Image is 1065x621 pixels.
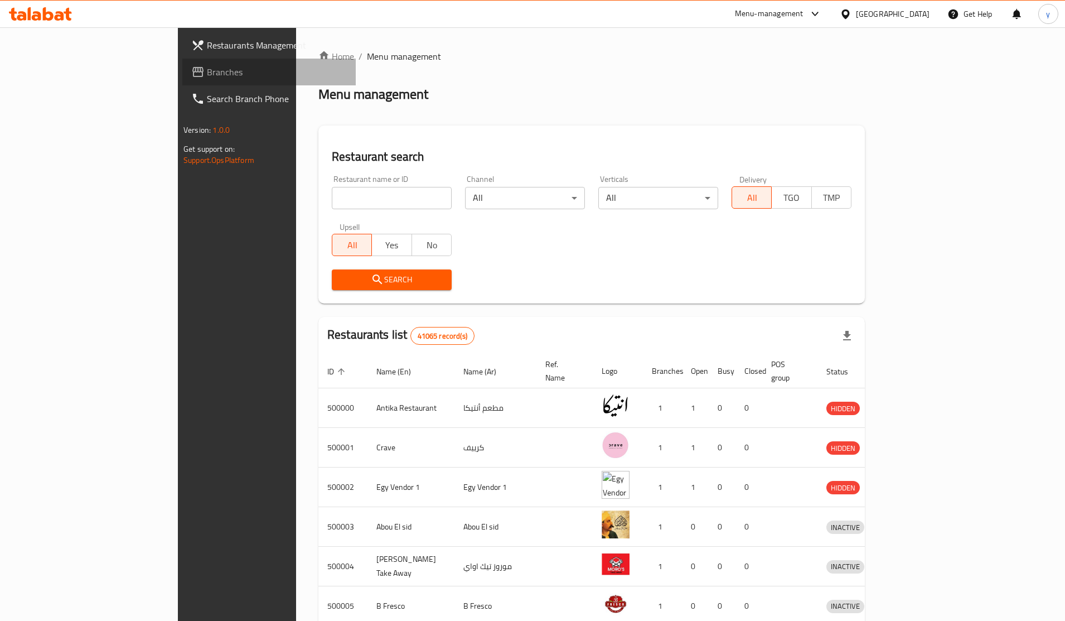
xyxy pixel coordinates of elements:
button: All [332,234,372,256]
a: Support.OpsPlatform [183,153,254,167]
img: Crave [602,431,630,459]
span: INACTIVE [826,600,864,613]
td: 0 [709,547,735,586]
h2: Restaurants list [327,326,475,345]
td: كرييف [454,428,536,468]
h2: Menu management [318,85,428,103]
td: 1 [682,468,709,507]
td: 1 [643,428,682,468]
td: 0 [735,507,762,547]
td: 1 [643,388,682,428]
div: INACTIVE [826,600,864,613]
span: No [417,237,447,253]
span: HIDDEN [826,402,860,415]
span: Restaurants Management [207,38,347,52]
td: 0 [735,547,762,586]
td: 1 [643,468,682,507]
label: Upsell [340,223,360,230]
td: Egy Vendor 1 [454,468,536,507]
td: 0 [709,507,735,547]
a: Search Branch Phone [182,85,356,112]
td: 0 [735,388,762,428]
th: Logo [593,354,643,388]
span: Status [826,365,863,378]
td: 1 [682,428,709,468]
span: 1.0.0 [212,123,230,137]
span: Search Branch Phone [207,92,347,105]
td: موروز تيك اواي [454,547,536,586]
td: Abou El sid [367,507,454,547]
button: All [732,186,772,209]
td: 0 [682,507,709,547]
td: 1 [682,388,709,428]
td: 0 [735,468,762,507]
img: B Fresco [602,590,630,618]
a: Restaurants Management [182,32,356,59]
div: Total records count [410,327,475,345]
span: HIDDEN [826,442,860,455]
span: ID [327,365,348,378]
div: Menu-management [735,7,803,21]
span: INACTIVE [826,521,864,534]
td: 0 [682,547,709,586]
h2: Restaurant search [332,148,851,165]
th: Busy [709,354,735,388]
span: HIDDEN [826,482,860,494]
button: TMP [811,186,851,209]
button: Search [332,269,452,290]
img: Abou El sid [602,511,630,538]
td: مطعم أنتيكا [454,388,536,428]
button: Yes [371,234,412,256]
td: 1 [643,507,682,547]
td: [PERSON_NAME] Take Away [367,547,454,586]
th: Closed [735,354,762,388]
img: Moro's Take Away [602,550,630,578]
a: Branches [182,59,356,85]
td: Crave [367,428,454,468]
span: POS group [771,358,804,384]
span: 41065 record(s) [411,331,474,341]
span: Branches [207,65,347,79]
nav: breadcrumb [318,50,865,63]
li: / [359,50,362,63]
input: Search for restaurant name or ID.. [332,187,452,209]
td: 0 [735,428,762,468]
td: 0 [709,428,735,468]
span: Name (En) [376,365,425,378]
div: INACTIVE [826,521,864,534]
span: INACTIVE [826,560,864,573]
span: Name (Ar) [463,365,511,378]
span: Get support on: [183,142,235,156]
th: Open [682,354,709,388]
label: Delivery [739,175,767,183]
span: TGO [776,190,807,206]
div: Export file [834,322,860,349]
span: All [737,190,767,206]
img: Antika Restaurant [602,392,630,420]
td: Egy Vendor 1 [367,468,454,507]
span: Search [341,273,443,287]
button: No [412,234,452,256]
div: HIDDEN [826,441,860,455]
th: Branches [643,354,682,388]
img: Egy Vendor 1 [602,471,630,499]
span: Version: [183,123,211,137]
td: 1 [643,547,682,586]
td: Abou El sid [454,507,536,547]
span: Yes [376,237,407,253]
span: Menu management [367,50,441,63]
button: TGO [771,186,811,209]
span: y [1046,8,1050,20]
td: 0 [709,468,735,507]
div: [GEOGRAPHIC_DATA] [856,8,930,20]
td: Antika Restaurant [367,388,454,428]
span: Ref. Name [545,358,579,384]
span: TMP [816,190,847,206]
td: 0 [709,388,735,428]
div: All [598,187,718,209]
span: All [337,237,367,253]
div: All [465,187,585,209]
div: HIDDEN [826,402,860,415]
